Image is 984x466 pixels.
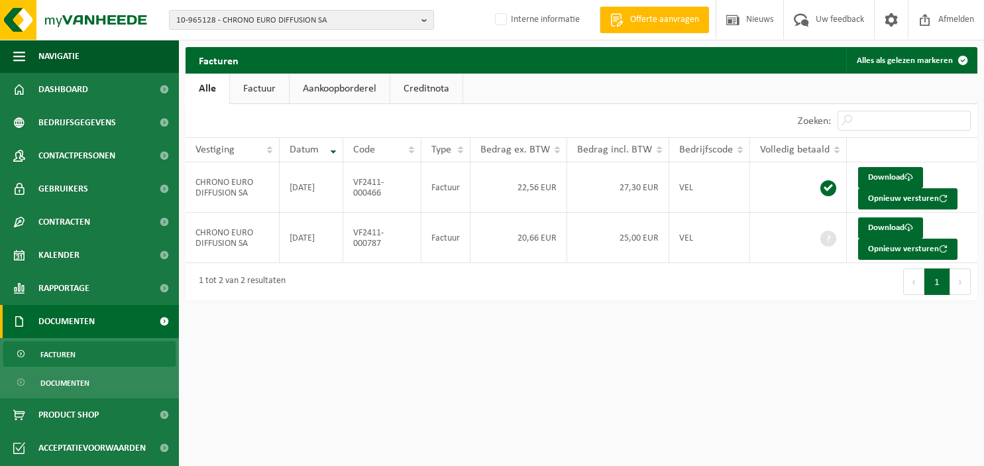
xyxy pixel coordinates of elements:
[492,10,580,30] label: Interne informatie
[40,371,89,396] span: Documenten
[3,370,176,395] a: Documenten
[798,116,831,127] label: Zoeken:
[290,145,319,155] span: Datum
[176,11,416,30] span: 10-965128 - CHRONO EURO DIFFUSION SA
[343,213,421,263] td: VF2411-000787
[421,213,470,263] td: Factuur
[950,268,971,295] button: Next
[567,162,669,213] td: 27,30 EUR
[38,239,80,272] span: Kalender
[470,213,567,263] td: 20,66 EUR
[390,74,463,104] a: Creditnota
[192,270,286,294] div: 1 tot 2 van 2 resultaten
[858,188,957,209] button: Opnieuw versturen
[846,47,976,74] button: Alles als gelezen markeren
[858,217,923,239] a: Download
[760,145,830,155] span: Volledig betaald
[421,162,470,213] td: Factuur
[858,239,957,260] button: Opnieuw versturen
[186,47,252,73] h2: Facturen
[186,213,280,263] td: CHRONO EURO DIFFUSION SA
[577,145,652,155] span: Bedrag incl. BTW
[480,145,550,155] span: Bedrag ex. BTW
[38,106,116,139] span: Bedrijfsgegevens
[38,73,88,106] span: Dashboard
[186,74,229,104] a: Alle
[669,213,750,263] td: VEL
[353,145,375,155] span: Code
[567,213,669,263] td: 25,00 EUR
[169,10,434,30] button: 10-965128 - CHRONO EURO DIFFUSION SA
[38,139,115,172] span: Contactpersonen
[290,74,390,104] a: Aankoopborderel
[627,13,702,27] span: Offerte aanvragen
[343,162,421,213] td: VF2411-000466
[3,341,176,367] a: Facturen
[38,432,146,465] span: Acceptatievoorwaarden
[669,162,750,213] td: VEL
[280,162,343,213] td: [DATE]
[679,145,733,155] span: Bedrijfscode
[903,268,924,295] button: Previous
[858,167,923,188] a: Download
[230,74,289,104] a: Factuur
[38,40,80,73] span: Navigatie
[38,398,99,432] span: Product Shop
[195,145,235,155] span: Vestiging
[38,172,88,205] span: Gebruikers
[40,342,76,367] span: Facturen
[38,272,89,305] span: Rapportage
[431,145,451,155] span: Type
[280,213,343,263] td: [DATE]
[38,205,90,239] span: Contracten
[470,162,567,213] td: 22,56 EUR
[186,162,280,213] td: CHRONO EURO DIFFUSION SA
[38,305,95,338] span: Documenten
[924,268,950,295] button: 1
[600,7,709,33] a: Offerte aanvragen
